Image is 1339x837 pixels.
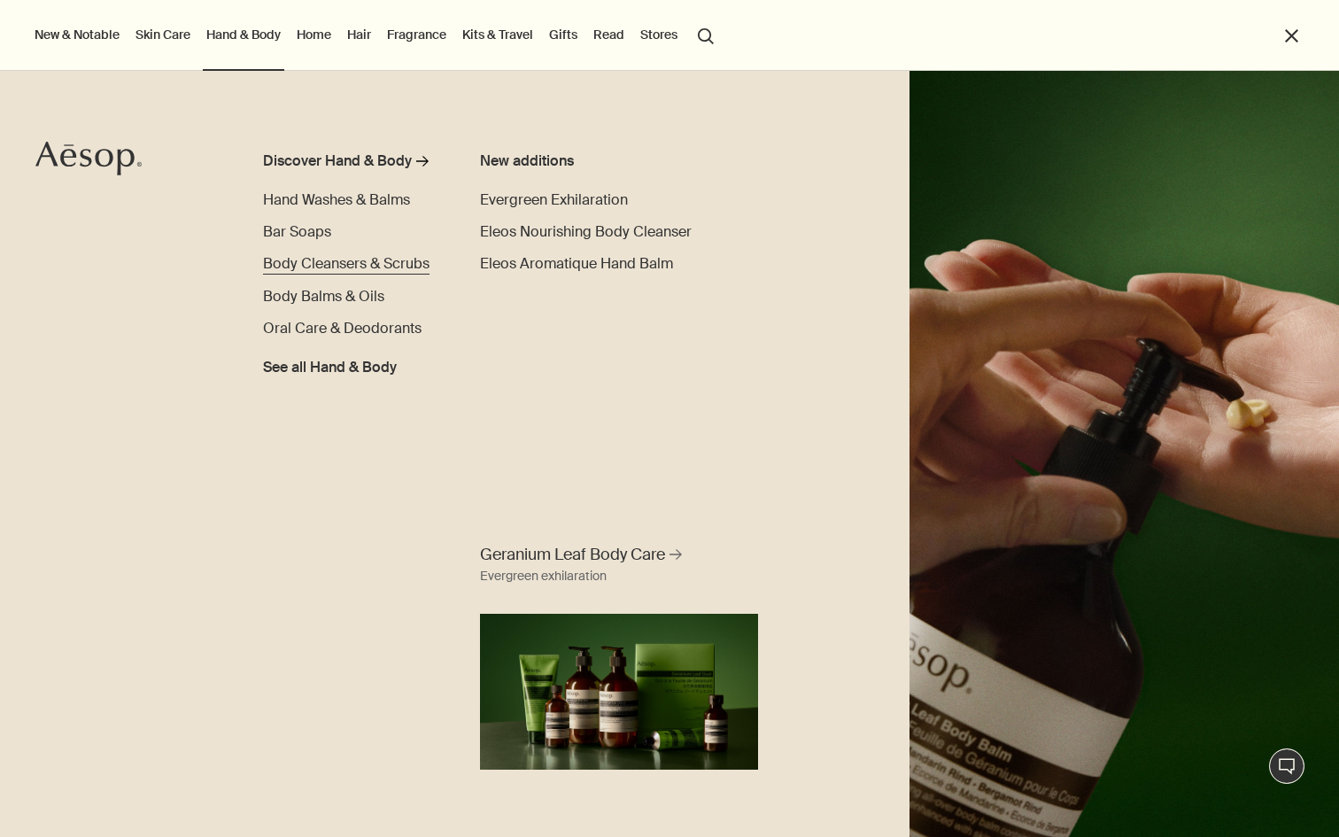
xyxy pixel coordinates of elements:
[480,254,673,273] span: Eleos Aromatique Hand Balm
[263,151,439,179] a: Discover Hand & Body
[263,253,430,275] a: Body Cleansers & Scrubs
[263,151,412,172] div: Discover Hand & Body
[263,350,397,378] a: See all Hand & Body
[263,190,410,209] span: Hand Washes & Balms
[31,23,123,46] button: New & Notable
[480,190,628,209] span: Evergreen Exhilaration
[263,319,422,337] span: Oral Care & Deodorants
[35,141,142,176] svg: Aesop
[480,221,692,243] a: Eleos Nourishing Body Cleanser
[480,544,665,566] span: Geranium Leaf Body Care
[476,539,762,771] a: Geranium Leaf Body Care Evergreen exhilarationFull range of Geranium Leaf products displaying aga...
[263,254,430,273] span: Body Cleansers & Scrubs
[637,23,681,46] button: Stores
[480,222,692,241] span: Eleos Nourishing Body Cleanser
[480,253,673,275] a: Eleos Aromatique Hand Balm
[132,23,194,46] a: Skin Care
[480,566,607,587] div: Evergreen exhilaration
[263,318,422,339] a: Oral Care & Deodorants
[31,136,146,185] a: Aesop
[263,357,397,378] span: See all Hand & Body
[203,23,284,46] a: Hand & Body
[480,151,695,172] div: New additions
[344,23,375,46] a: Hair
[383,23,450,46] a: Fragrance
[1281,26,1302,46] button: Close the Menu
[263,190,410,211] a: Hand Washes & Balms
[263,222,331,241] span: Bar Soaps
[480,190,628,211] a: Evergreen Exhilaration
[263,287,384,306] span: Body Balms & Oils
[263,221,331,243] a: Bar Soaps
[263,286,384,307] a: Body Balms & Oils
[909,71,1339,837] img: A hand holding the pump dispensing Geranium Leaf Body Balm on to hand.
[546,23,581,46] a: Gifts
[459,23,537,46] a: Kits & Travel
[293,23,335,46] a: Home
[590,23,628,46] a: Read
[690,18,722,51] button: Open search
[1269,748,1304,784] button: Live Assistance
